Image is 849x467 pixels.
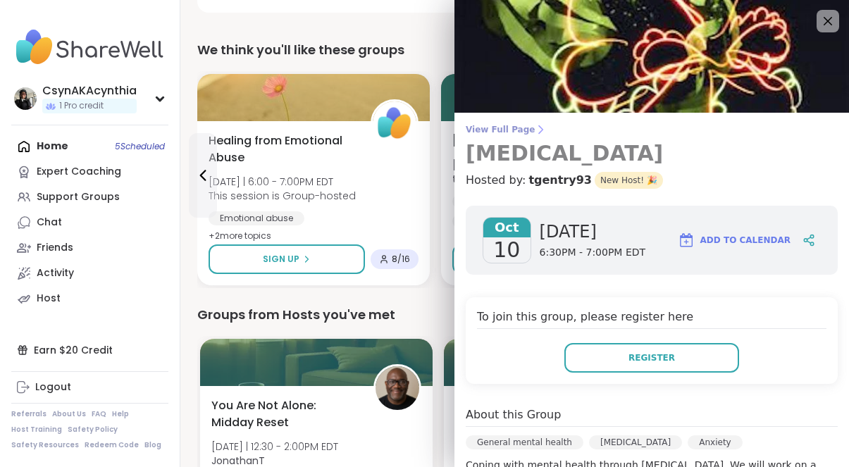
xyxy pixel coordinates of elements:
[493,237,520,263] span: 10
[452,244,609,274] button: Sign Up
[92,409,106,419] a: FAQ
[528,172,592,189] a: tgentry93
[466,124,838,135] span: View Full Page
[37,190,120,204] div: Support Groups
[35,380,71,394] div: Logout
[14,87,37,110] img: CsynAKAcynthia
[37,165,121,179] div: Expert Coaching
[11,235,168,261] a: Friends
[11,425,62,435] a: Host Training
[11,337,168,363] div: Earn $20 Credit
[263,253,299,266] span: Sign Up
[373,101,416,145] img: ShareWell
[11,375,168,400] a: Logout
[11,185,168,210] a: Support Groups
[540,246,646,260] span: 6:30PM - 7:00PM EDT
[59,100,104,112] span: 1 Pro credit
[466,124,838,166] a: View Full Page[MEDICAL_DATA]
[678,232,695,249] img: ShareWell Logomark
[11,286,168,311] a: Host
[209,211,304,225] div: Emotional abuse
[197,305,832,325] div: Groups from Hosts you've met
[37,216,62,230] div: Chat
[209,244,365,274] button: Sign Up
[540,220,646,243] span: [DATE]
[211,440,338,454] span: [DATE] | 12:30 - 2:00PM EDT
[42,83,137,99] div: CsynAKAcynthia
[589,435,682,449] div: [MEDICAL_DATA]
[112,409,129,419] a: Help
[37,292,61,306] div: Host
[37,266,74,280] div: Activity
[209,189,356,203] span: This session is Group-hosted
[11,409,47,419] a: Referrals
[37,241,73,255] div: Friends
[466,141,838,166] h3: [MEDICAL_DATA]
[209,175,356,189] span: [DATE] | 6:00 - 7:00PM EDT
[392,254,410,265] span: 8 / 16
[452,172,501,186] b: tgentry93
[477,309,826,329] h4: To join this group, please register here
[564,343,739,373] button: Register
[466,406,561,423] h4: About this Group
[688,435,742,449] div: Anxiety
[628,351,675,364] span: Register
[452,194,505,208] div: Anxiety
[11,261,168,286] a: Activity
[671,223,797,257] button: Add to Calendar
[197,40,832,60] div: We think you'll like these groups
[376,366,419,410] img: JonathanT
[452,214,571,228] div: General mental health
[595,172,663,189] span: New Host! 🎉
[11,440,79,450] a: Safety Resources
[700,234,791,247] span: Add to Calendar
[68,425,118,435] a: Safety Policy
[211,397,358,431] span: You Are Not Alone: Midday Reset
[11,23,168,72] img: ShareWell Nav Logo
[452,158,576,172] span: [DATE] | 6:30 - 7:00PM EDT
[52,409,86,419] a: About Us
[466,435,583,449] div: General mental health
[483,218,531,237] span: Oct
[11,210,168,235] a: Chat
[466,172,838,189] h4: Hosted by:
[85,440,139,450] a: Redeem Code
[11,159,168,185] a: Expert Coaching
[209,132,355,166] span: Healing from Emotional Abuse
[144,440,161,450] a: Blog
[452,132,551,149] span: [MEDICAL_DATA]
